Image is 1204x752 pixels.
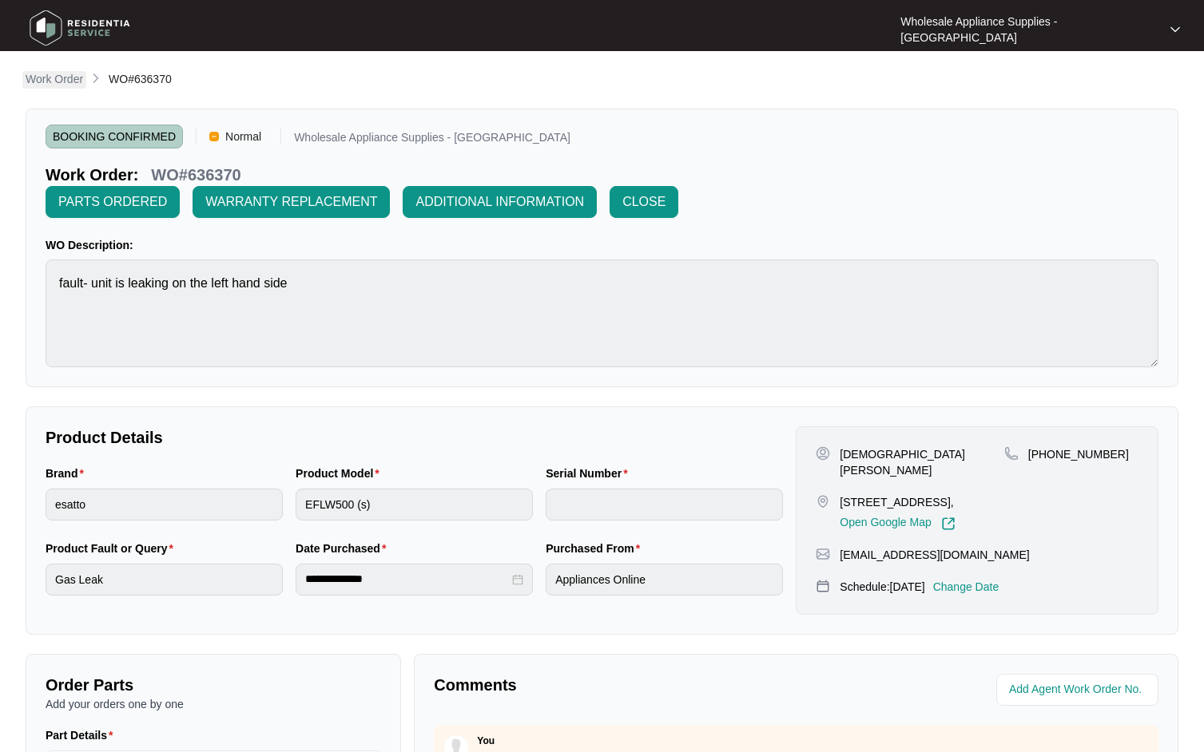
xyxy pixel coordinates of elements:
img: map-pin [816,547,830,561]
span: PARTS ORDERED [58,192,167,212]
p: Wholesale Appliance Supplies - [GEOGRAPHIC_DATA] [900,14,1156,46]
button: ADDITIONAL INFORMATION [403,186,597,218]
textarea: fault- unit is leaking on the left hand side [46,259,1158,367]
input: Serial Number [546,489,783,520]
span: ADDITIONAL INFORMATION [415,192,584,212]
p: You [477,734,495,747]
p: [PHONE_NUMBER] [1028,446,1129,462]
p: Change Date [933,579,999,595]
img: map-pin [816,579,830,593]
img: Link-External [941,517,956,531]
span: WARRANTY REPLACEMENT [205,192,377,212]
input: Date Purchased [305,571,509,588]
label: Brand [46,465,90,481]
p: [STREET_ADDRESS], [840,494,955,510]
img: residentia service logo [24,4,136,52]
span: BOOKING CONFIRMED [46,125,183,148]
p: Work Order [26,71,83,87]
p: Schedule: [DATE] [840,579,924,595]
input: Product Model [296,489,533,520]
label: Date Purchased [296,540,392,556]
button: WARRANTY REPLACEMENT [193,186,390,218]
p: [DEMOGRAPHIC_DATA][PERSON_NAME] [840,446,1003,478]
p: Wholesale Appliance Supplies - [GEOGRAPHIC_DATA] [294,132,570,148]
p: Comments [434,674,785,696]
label: Serial Number [546,465,634,481]
span: CLOSE [622,192,666,212]
p: Add your orders one by one [46,696,381,712]
p: WO Description: [46,237,1158,253]
button: CLOSE [610,186,678,218]
p: Work Order: [46,164,138,186]
input: Product Fault or Query [46,564,283,596]
input: Brand [46,489,283,520]
label: Purchased From [546,540,646,556]
img: dropdown arrow [1170,26,1180,34]
p: Order Parts [46,674,381,696]
a: Open Google Map [840,517,955,531]
img: Vercel Logo [209,132,219,141]
p: WO#636370 [151,164,240,186]
img: user-pin [816,446,830,461]
img: map-pin [1004,446,1019,461]
input: Add Agent Work Order No. [1009,680,1149,699]
label: Product Fault or Query [46,540,180,556]
span: WO#636370 [109,73,172,85]
input: Purchased From [546,564,783,596]
label: Product Model [296,465,386,481]
img: map-pin [816,494,830,509]
label: Part Details [46,727,120,743]
a: Work Order [22,71,86,89]
img: chevron-right [89,72,102,85]
button: PARTS ORDERED [46,186,180,218]
p: Product Details [46,426,783,449]
p: [EMAIL_ADDRESS][DOMAIN_NAME] [840,547,1029,563]
span: Normal [219,125,268,148]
